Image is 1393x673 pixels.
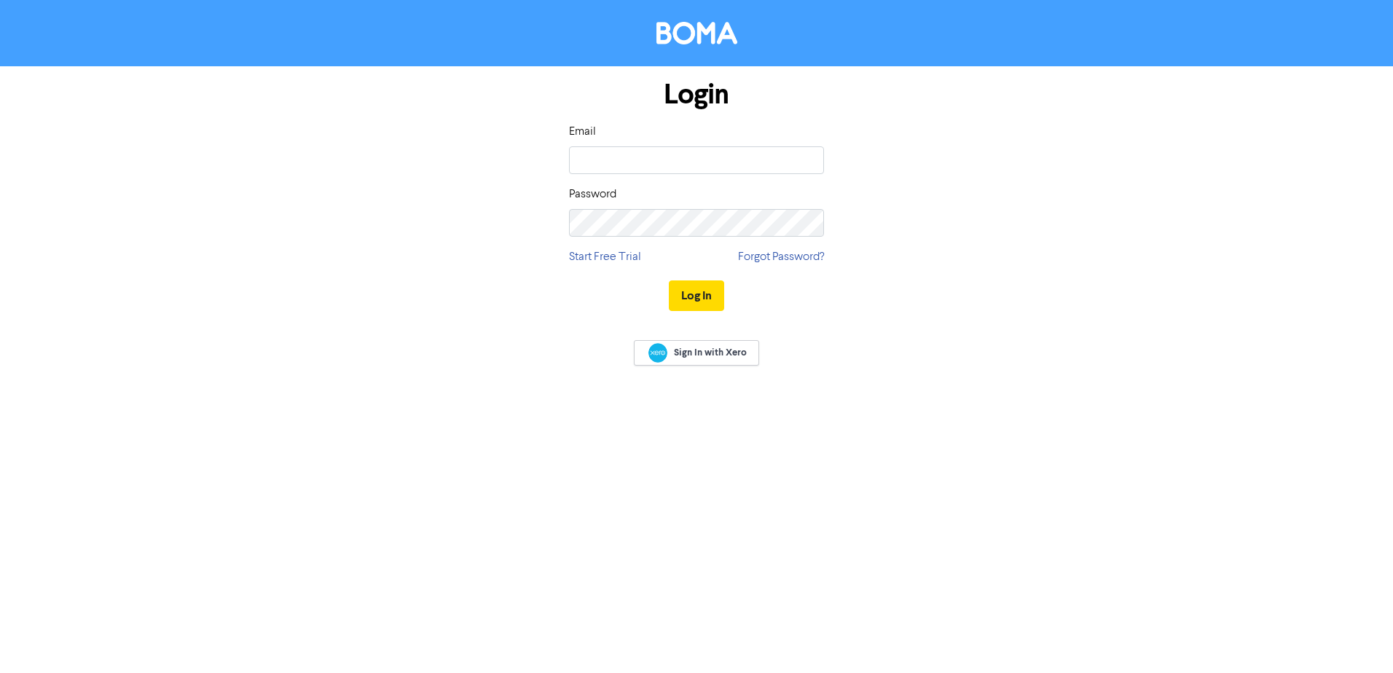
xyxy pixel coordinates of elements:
[669,280,724,311] button: Log In
[648,343,667,363] img: Xero logo
[674,346,747,359] span: Sign In with Xero
[569,248,641,266] a: Start Free Trial
[634,340,759,366] a: Sign In with Xero
[569,123,596,141] label: Email
[569,186,616,203] label: Password
[656,22,737,44] img: BOMA Logo
[569,78,824,111] h1: Login
[738,248,824,266] a: Forgot Password?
